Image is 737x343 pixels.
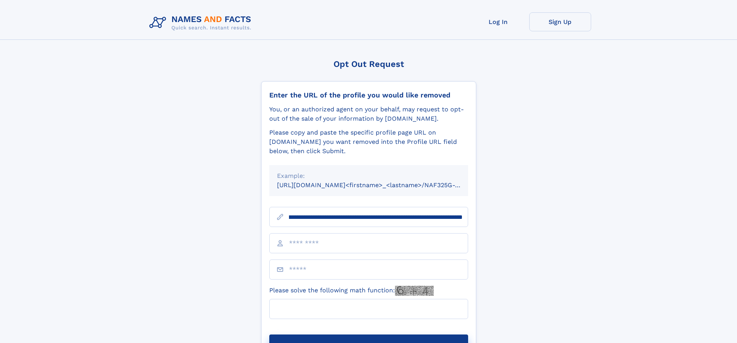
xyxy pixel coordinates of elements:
[269,105,468,123] div: You, or an authorized agent on your behalf, may request to opt-out of the sale of your informatio...
[269,128,468,156] div: Please copy and paste the specific profile page URL on [DOMAIN_NAME] you want removed into the Pr...
[467,12,529,31] a: Log In
[269,286,434,296] label: Please solve the following math function:
[269,91,468,99] div: Enter the URL of the profile you would like removed
[529,12,591,31] a: Sign Up
[146,12,258,33] img: Logo Names and Facts
[277,181,483,189] small: [URL][DOMAIN_NAME]<firstname>_<lastname>/NAF325G-xxxxxxxx
[261,59,476,69] div: Opt Out Request
[277,171,460,181] div: Example:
